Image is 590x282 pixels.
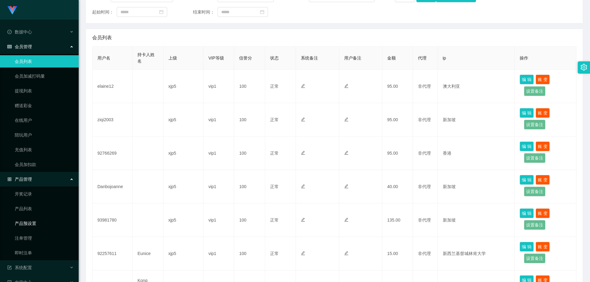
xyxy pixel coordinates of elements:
[520,208,534,218] button: 编 辑
[344,218,348,222] i: 图标: edit
[270,84,279,89] span: 正常
[7,44,12,49] i: 图标: table
[520,175,534,185] button: 编 辑
[163,237,203,270] td: xjp5
[163,137,203,170] td: xjp5
[580,64,587,71] i: 图标: setting
[418,251,431,256] span: 非代理
[7,177,32,182] span: 产品管理
[168,56,177,60] span: 上级
[7,265,32,270] span: 系统配置
[15,114,74,126] a: 在线用户
[260,10,264,14] i: 图标: calendar
[92,34,112,41] span: 会员列表
[520,141,534,151] button: 编 辑
[7,6,17,15] img: logo.9652507e.png
[15,70,74,82] a: 会员加减打码量
[270,218,279,222] span: 正常
[15,247,74,259] a: 即时注单
[382,70,413,103] td: 95.00
[15,232,74,244] a: 注单管理
[520,56,528,60] span: 操作
[387,56,396,60] span: 金额
[301,56,318,60] span: 系统备注
[438,137,515,170] td: 香港
[382,237,413,270] td: 15.00
[203,70,234,103] td: vip1
[344,84,348,88] i: 图标: edit
[203,137,234,170] td: vip1
[15,158,74,171] a: 会员加扣款
[344,56,361,60] span: 用户备注
[270,117,279,122] span: 正常
[234,70,265,103] td: 100
[270,184,279,189] span: 正常
[443,56,446,60] span: ip
[418,84,431,89] span: 非代理
[520,75,534,84] button: 编 辑
[234,137,265,170] td: 100
[520,108,534,118] button: 编 辑
[163,203,203,237] td: xjp5
[15,85,74,97] a: 提现列表
[438,237,515,270] td: 新西兰基督城林肯大学
[524,120,545,129] button: 设置备注
[438,203,515,237] td: 新加坡
[97,56,110,60] span: 用户名
[301,151,305,155] i: 图标: edit
[344,184,348,188] i: 图标: edit
[163,170,203,203] td: xjp5
[208,56,224,60] span: VIP等级
[137,52,155,64] span: 持卡人姓名
[524,187,545,196] button: 设置备注
[382,203,413,237] td: 135.00
[382,170,413,203] td: 40.00
[418,117,431,122] span: 非代理
[418,56,427,60] span: 代理
[536,208,550,218] button: 账 变
[234,203,265,237] td: 100
[15,55,74,68] a: 会员列表
[270,151,279,156] span: 正常
[418,184,431,189] span: 非代理
[203,237,234,270] td: vip1
[344,117,348,122] i: 图标: edit
[438,70,515,103] td: 澳大利亚
[203,203,234,237] td: vip1
[92,9,117,15] span: 起始时间：
[234,170,265,203] td: 100
[15,99,74,112] a: 赠送彩金
[234,237,265,270] td: 100
[536,175,550,185] button: 账 变
[92,70,132,103] td: elaine12
[301,117,305,122] i: 图标: edit
[520,242,534,252] button: 编 辑
[301,84,305,88] i: 图标: edit
[7,265,12,270] i: 图标: form
[92,103,132,137] td: ziqi2003
[15,203,74,215] a: 产品列表
[524,86,545,96] button: 设置备注
[524,220,545,230] button: 设置备注
[301,218,305,222] i: 图标: edit
[418,218,431,222] span: 非代理
[270,251,279,256] span: 正常
[203,170,234,203] td: vip1
[438,170,515,203] td: 新加坡
[239,56,252,60] span: 信誉分
[7,30,12,34] i: 图标: check-circle-o
[524,253,545,263] button: 设置备注
[418,151,431,156] span: 非代理
[234,103,265,137] td: 100
[15,144,74,156] a: 充值列表
[536,108,550,118] button: 账 变
[92,203,132,237] td: 93981780
[438,103,515,137] td: 新加坡
[163,103,203,137] td: xjp5
[203,103,234,137] td: vip1
[7,177,12,181] i: 图标: appstore-o
[193,9,218,15] span: 结束时间：
[382,103,413,137] td: 95.00
[344,251,348,255] i: 图标: edit
[163,70,203,103] td: xjp5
